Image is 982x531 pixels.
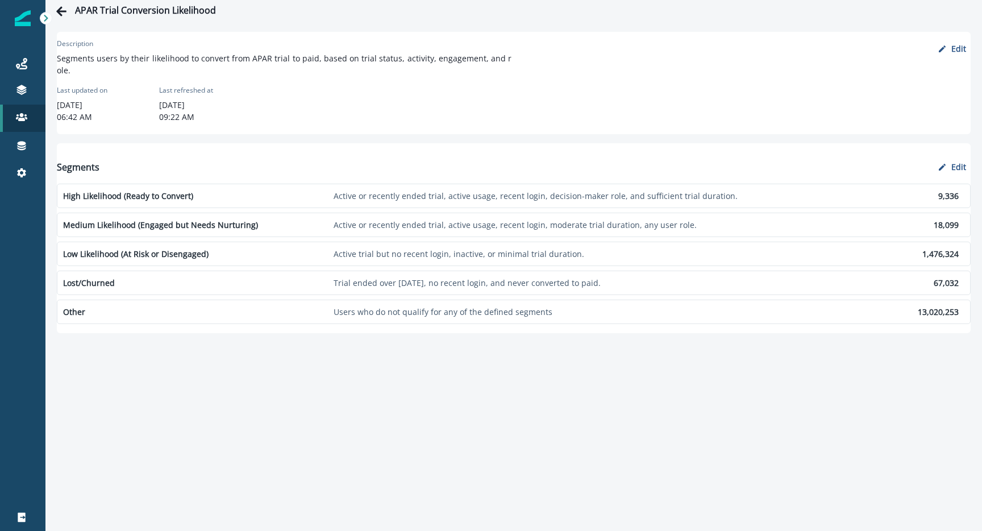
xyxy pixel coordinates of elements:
[159,111,216,123] p: 09:22 AM
[75,5,216,18] div: APAR Trial Conversion Likelihood
[334,219,866,231] p: Active or recently ended trial, active usage, recent login, moderate trial duration, any user role.
[57,160,99,174] p: Segments
[933,39,971,59] button: Edit
[334,248,866,260] p: Active trial but no recent login, inactive, or minimal trial duration.
[870,277,959,289] p: 67,032
[334,190,866,202] p: Active or recently ended trial, active usage, recent login, decision-maker role, and sufficient t...
[57,99,114,111] p: [DATE]
[57,52,511,76] p: Segments users by their likelihood to convert from APAR trial to paid, based on trial status, act...
[334,277,866,289] p: Trial ended over [DATE], no recent login, and never converted to paid.
[57,39,93,49] p: Description
[57,85,107,96] p: Last updated on
[159,99,216,111] p: [DATE]
[334,306,866,318] p: Users who do not qualify for any of the defined segments
[870,219,959,231] p: 18,099
[15,10,31,26] img: Inflection
[870,248,959,260] p: 1,476,324
[933,157,971,177] button: Edit
[63,190,329,202] p: High Likelihood (Ready to Convert)
[159,85,213,96] p: Last refreshed at
[63,277,329,289] p: Lost/Churned
[870,190,959,202] p: 9,336
[57,111,114,123] p: 06:42 AM
[63,219,329,231] p: Medium Likelihood (Engaged but Needs Nurturing)
[63,306,329,318] p: Other
[951,43,966,54] p: Edit
[951,161,966,172] p: Edit
[870,306,959,318] p: 13,020,253
[63,248,329,260] p: Low Likelihood (At Risk or Disengaged)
